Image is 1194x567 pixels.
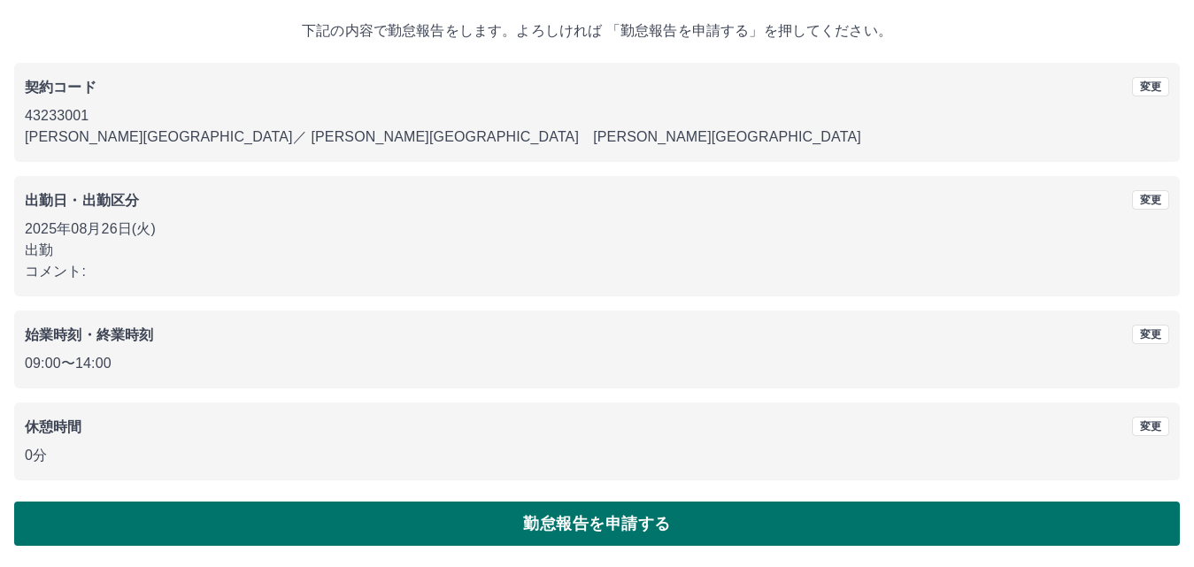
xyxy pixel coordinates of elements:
[25,126,1169,148] p: [PERSON_NAME][GEOGRAPHIC_DATA] ／ [PERSON_NAME][GEOGRAPHIC_DATA] [PERSON_NAME][GEOGRAPHIC_DATA]
[1132,325,1169,344] button: 変更
[25,353,1169,374] p: 09:00 〜 14:00
[25,327,153,342] b: 始業時刻・終業時刻
[1132,417,1169,436] button: 変更
[25,193,139,208] b: 出勤日・出勤区分
[14,502,1180,546] button: 勤怠報告を申請する
[25,261,1169,282] p: コメント:
[1132,190,1169,210] button: 変更
[25,80,96,95] b: 契約コード
[25,218,1169,240] p: 2025年08月26日(火)
[25,240,1169,261] p: 出勤
[25,445,1169,466] p: 0分
[1132,77,1169,96] button: 変更
[14,20,1180,42] p: 下記の内容で勤怠報告をします。よろしければ 「勤怠報告を申請する」を押してください。
[25,105,1169,126] p: 43233001
[25,419,82,434] b: 休憩時間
